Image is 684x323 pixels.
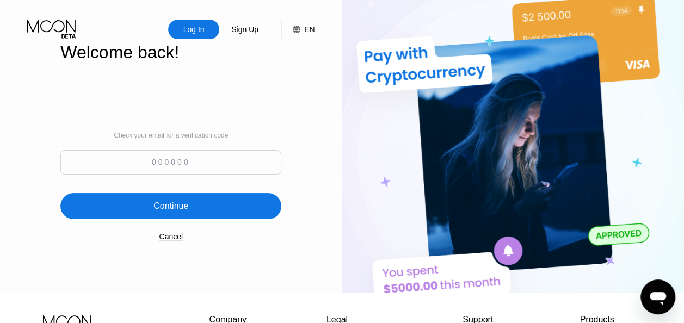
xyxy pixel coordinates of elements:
[230,24,260,35] div: Sign Up
[60,150,281,175] input: 000000
[159,232,183,241] div: Cancel
[304,25,315,34] div: EN
[182,24,206,35] div: Log In
[153,201,188,212] div: Continue
[168,20,219,39] div: Log In
[114,132,228,139] div: Check your email for a verification code
[281,20,315,39] div: EN
[640,279,675,314] iframe: Button to launch messaging window
[219,20,270,39] div: Sign Up
[60,193,281,219] div: Continue
[60,42,281,63] div: Welcome back!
